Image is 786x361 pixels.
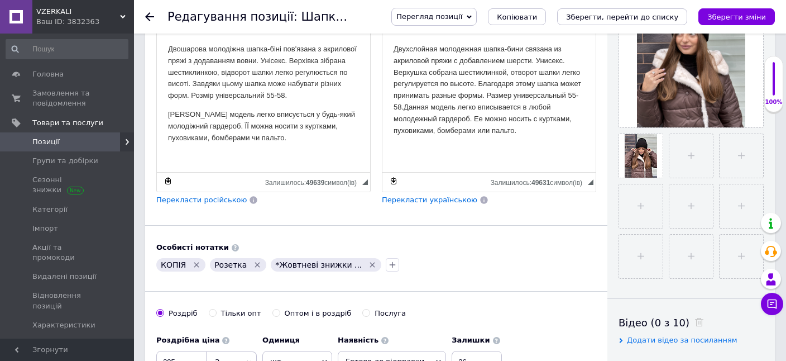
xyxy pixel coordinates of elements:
iframe: Редактор, 2EE77C52-1FB8-4E77-8F48-144286A9C20B [382,32,596,172]
div: Кiлькiсть символiв [491,176,588,187]
span: Потягніть для зміни розмірів [588,179,593,185]
span: Потягніть для зміни розмірів [362,179,368,185]
button: Чат з покупцем [761,293,783,315]
span: Додати відео за посиланням [627,336,737,344]
button: Зберегти зміни [698,8,775,25]
span: Перекласти російською [156,196,247,204]
span: Перегляд позиції [396,12,462,21]
span: Групи та добірки [32,156,98,166]
span: 49631 [531,179,550,187]
span: Копіювати [497,13,537,21]
svg: Видалити мітку [253,260,262,269]
span: Товари та послуги [32,118,103,128]
b: Залишки [452,336,490,344]
input: Пошук [6,39,128,59]
a: Зробити резервну копію зараз [387,175,400,187]
button: Копіювати [488,8,546,25]
span: VZERKALI [36,7,120,17]
span: Позиції [32,137,60,147]
b: Наявність [338,336,378,344]
div: Послуга [375,308,406,319]
span: Відновлення позицій [32,291,103,311]
div: 100% [765,98,783,106]
span: Сезонні знижки [32,175,103,195]
span: 49639 [306,179,324,187]
span: Видалені позиції [32,272,97,282]
div: Повернутися назад [145,12,154,21]
div: Кiлькiсть символiв [265,176,362,187]
span: Розетка [214,260,247,269]
div: Оптом і в роздріб [285,308,352,319]
div: 100% Якість заповнення [764,56,783,112]
div: Ваш ID: 3832363 [36,17,134,27]
span: КОПІЯ [161,260,186,269]
span: Перекласти українською [382,196,477,204]
i: Зберегти, перейти до списку [566,13,678,21]
span: Акції та промокоди [32,243,103,263]
svg: Видалити мітку [192,260,201,269]
b: Одиниця [262,336,300,344]
svg: Видалити мітку [368,260,377,269]
span: Категорії [32,205,68,215]
h1: Редагування позиції: Шапка-біні жіноча молодіжна зимова STD чорна [167,10,601,23]
span: Головна [32,69,64,79]
span: Імпорт [32,224,58,234]
button: Зберегти, перейти до списку [557,8,687,25]
i: Зберегти зміни [707,13,766,21]
b: Особисті нотатки [156,243,229,251]
span: Відео (0 з 10) [619,317,689,329]
span: Замовлення та повідомлення [32,88,103,108]
span: Характеристики [32,320,95,330]
div: Тільки опт [221,308,261,319]
div: Роздріб [169,308,198,319]
span: *Жовтневі знижки ... [275,260,362,269]
a: Зробити резервну копію зараз [162,175,174,187]
b: Роздрібна ціна [156,336,219,344]
iframe: Редактор, 4601C90E-CDFF-4C20-9F82-0117C2F21E18 [157,32,370,172]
